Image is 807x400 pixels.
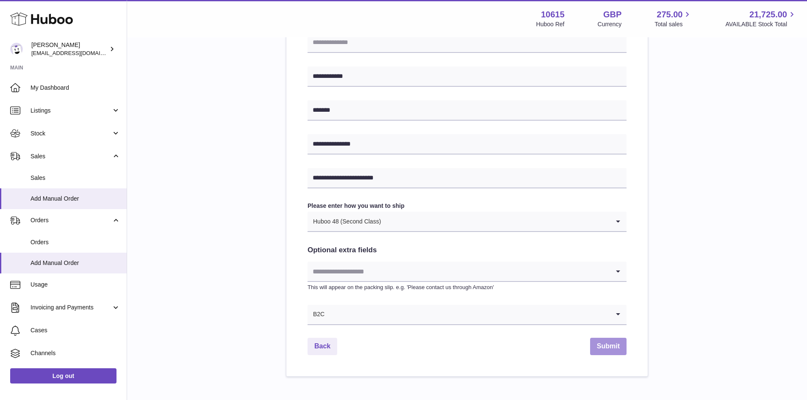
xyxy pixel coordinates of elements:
[654,9,692,28] a: 275.00 Total sales
[725,9,797,28] a: 21,725.00 AVAILABLE Stock Total
[31,107,111,115] span: Listings
[657,9,682,20] span: 275.00
[308,305,627,325] div: Search for option
[308,212,381,231] span: Huboo 48 (Second Class)
[308,202,627,210] label: Please enter how you want to ship
[308,262,627,282] div: Search for option
[31,216,111,224] span: Orders
[31,349,120,357] span: Channels
[308,338,337,355] a: Back
[308,305,325,324] span: B2C
[308,212,627,232] div: Search for option
[325,305,610,324] input: Search for option
[381,212,610,231] input: Search for option
[31,130,111,138] span: Stock
[598,20,622,28] div: Currency
[10,43,23,55] img: fulfillment@fable.com
[31,259,120,267] span: Add Manual Order
[725,20,797,28] span: AVAILABLE Stock Total
[654,20,692,28] span: Total sales
[31,50,125,56] span: [EMAIL_ADDRESS][DOMAIN_NAME]
[603,9,621,20] strong: GBP
[31,174,120,182] span: Sales
[541,9,565,20] strong: 10615
[31,195,120,203] span: Add Manual Order
[31,281,120,289] span: Usage
[31,326,120,334] span: Cases
[31,41,108,57] div: [PERSON_NAME]
[590,338,627,355] button: Submit
[308,262,610,281] input: Search for option
[749,9,787,20] span: 21,725.00
[31,238,120,246] span: Orders
[308,246,627,255] h2: Optional extra fields
[308,284,627,291] p: This will appear on the packing slip. e.g. 'Please contact us through Amazon'
[31,303,111,312] span: Invoicing and Payments
[31,152,111,160] span: Sales
[536,20,565,28] div: Huboo Ref
[10,368,116,383] a: Log out
[31,84,120,92] span: My Dashboard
